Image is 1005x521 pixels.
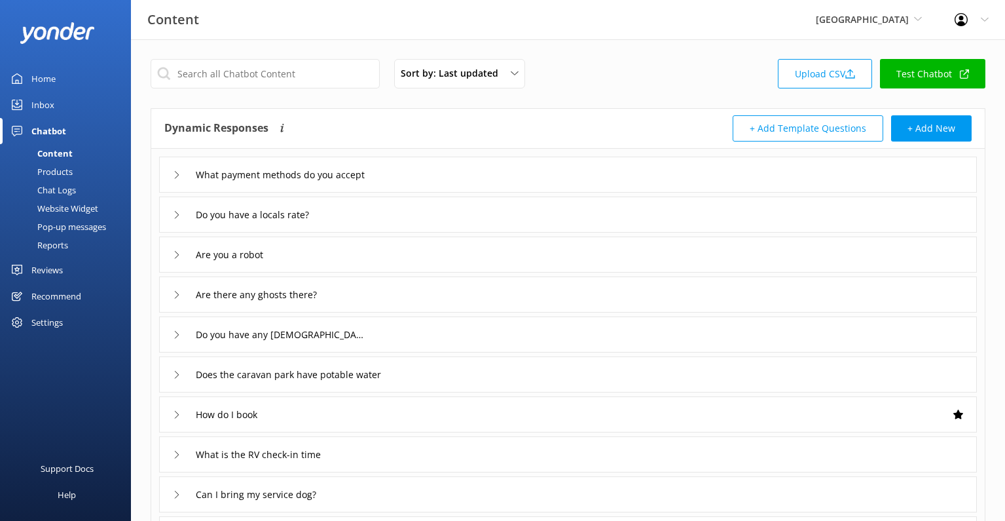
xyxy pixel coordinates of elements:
[778,59,872,88] a: Upload CSV
[8,181,76,199] div: Chat Logs
[31,283,81,309] div: Recommend
[816,13,909,26] span: [GEOGRAPHIC_DATA]
[31,257,63,283] div: Reviews
[31,118,66,144] div: Chatbot
[151,59,380,88] input: Search all Chatbot Content
[401,66,506,81] span: Sort by: Last updated
[8,199,131,218] a: Website Widget
[8,236,68,254] div: Reports
[147,9,199,30] h3: Content
[20,22,95,44] img: yonder-white-logo.png
[8,144,131,163] a: Content
[891,115,972,142] button: + Add New
[31,309,63,336] div: Settings
[41,455,94,482] div: Support Docs
[164,115,268,142] h4: Dynamic Responses
[8,163,73,181] div: Products
[733,115,883,142] button: + Add Template Questions
[58,482,76,508] div: Help
[8,218,131,236] a: Pop-up messages
[8,144,73,163] div: Content
[880,59,985,88] a: Test Chatbot
[8,218,106,236] div: Pop-up messages
[8,236,131,254] a: Reports
[8,199,98,218] div: Website Widget
[31,66,56,92] div: Home
[8,163,131,181] a: Products
[8,181,131,199] a: Chat Logs
[31,92,54,118] div: Inbox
